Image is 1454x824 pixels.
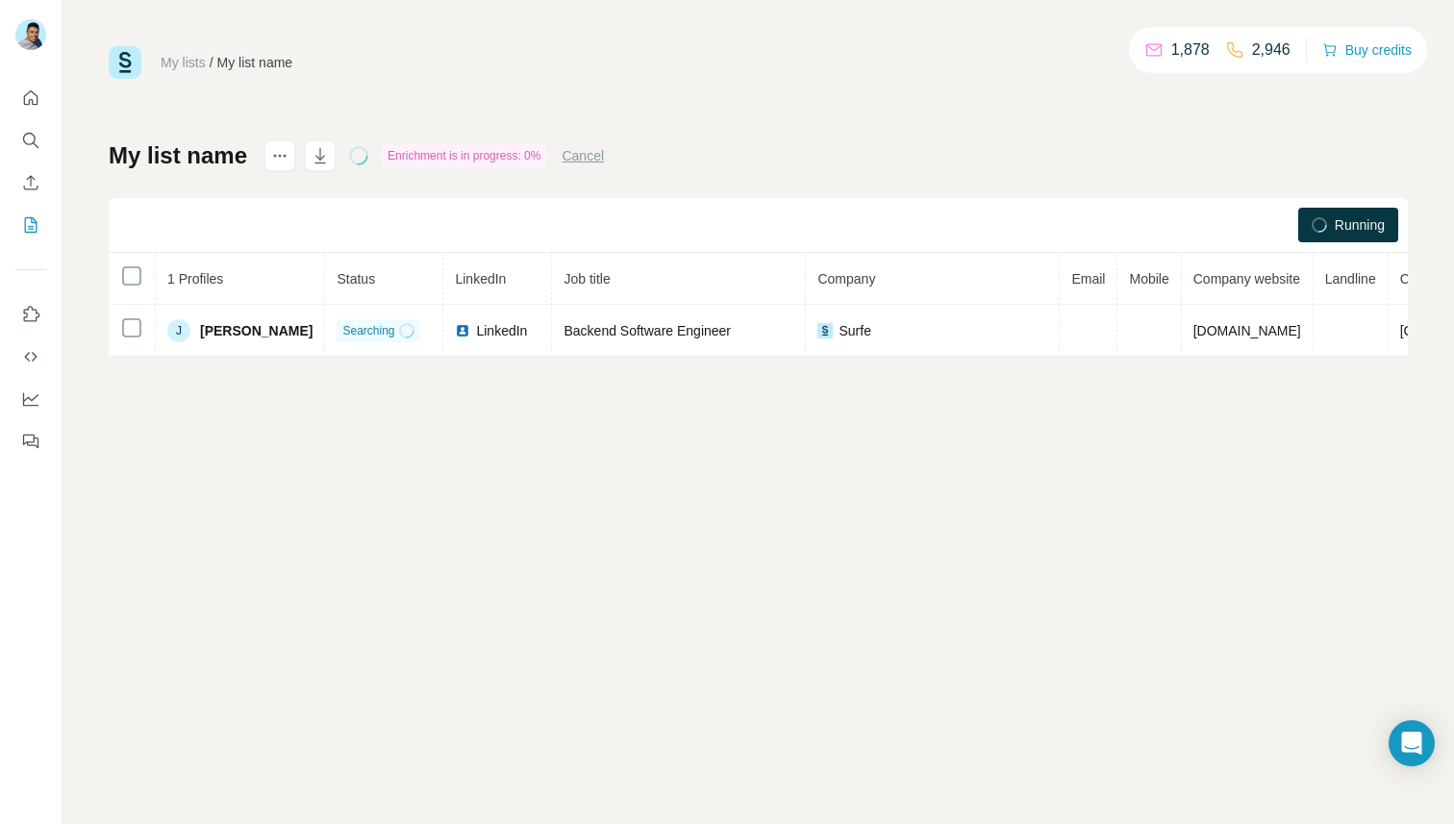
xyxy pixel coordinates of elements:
[167,271,223,287] span: 1 Profiles
[15,165,46,200] button: Enrich CSV
[817,323,833,338] img: company-logo
[15,123,46,158] button: Search
[1171,38,1210,62] p: 1,878
[1325,271,1376,287] span: Landline
[1322,37,1412,63] button: Buy credits
[161,55,206,70] a: My lists
[1400,271,1447,287] span: Country
[15,424,46,459] button: Feedback
[109,46,141,79] img: Surfe Logo
[342,322,394,339] span: Searching
[15,208,46,242] button: My lists
[15,19,46,50] img: Avatar
[15,382,46,416] button: Dashboard
[455,271,506,287] span: LinkedIn
[15,81,46,115] button: Quick start
[1252,38,1291,62] p: 2,946
[564,323,731,338] span: Backend Software Engineer
[1389,720,1435,766] div: Open Intercom Messenger
[839,321,870,340] span: Surfe
[1193,323,1301,338] span: [DOMAIN_NAME]
[476,321,527,340] span: LinkedIn
[15,339,46,374] button: Use Surfe API
[1335,215,1385,235] span: Running
[109,140,247,171] h1: My list name
[564,271,610,287] span: Job title
[217,53,293,72] div: My list name
[210,53,213,72] li: /
[1193,271,1300,287] span: Company website
[562,146,604,165] button: Cancel
[264,140,295,171] button: actions
[817,271,875,287] span: Company
[382,144,546,167] div: Enrichment is in progress: 0%
[167,319,190,342] div: J
[1129,271,1168,287] span: Mobile
[200,321,313,340] span: [PERSON_NAME]
[455,323,470,338] img: LinkedIn logo
[1071,271,1105,287] span: Email
[15,297,46,332] button: Use Surfe on LinkedIn
[337,271,375,287] span: Status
